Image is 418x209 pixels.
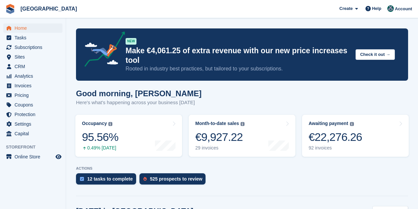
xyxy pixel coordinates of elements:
a: menu [3,91,62,100]
a: 525 prospects to review [139,173,209,188]
a: [GEOGRAPHIC_DATA] [18,3,80,14]
span: Invoices [15,81,54,90]
a: menu [3,33,62,42]
div: Occupancy [82,121,107,126]
span: Subscriptions [15,43,54,52]
span: Sites [15,52,54,62]
div: €9,927.22 [195,130,245,144]
img: task-75834270c22a3079a89374b754ae025e5fb1db73e45f91037f5363f120a921f8.svg [80,177,84,181]
p: Make €4,061.25 of extra revenue with our new price increases tool [126,46,350,65]
a: 12 tasks to complete [76,173,139,188]
img: prospect-51fa495bee0391a8d652442698ab0144808aea92771e9ea1ae160a38d050c398.svg [143,177,147,181]
h1: Good morning, [PERSON_NAME] [76,89,202,98]
span: CRM [15,62,54,71]
span: Help [372,5,381,12]
div: 29 invoices [195,145,245,151]
img: icon-info-grey-7440780725fd019a000dd9b08b2336e03edf1995a4989e88bcd33f0948082b44.svg [350,122,354,126]
a: Month-to-date sales €9,927.22 29 invoices [189,115,295,157]
p: ACTIONS [76,166,408,171]
a: menu [3,71,62,81]
p: Rooted in industry best practices, but tailored to your subscriptions. [126,65,350,72]
span: Tasks [15,33,54,42]
a: menu [3,43,62,52]
a: menu [3,100,62,109]
img: price-adjustments-announcement-icon-8257ccfd72463d97f412b2fc003d46551f7dbcb40ab6d574587a9cd5c0d94... [79,31,125,69]
a: menu [3,52,62,62]
div: €22,276.26 [309,130,362,144]
span: Protection [15,110,54,119]
span: Online Store [15,152,54,161]
span: Coupons [15,100,54,109]
div: 525 prospects to review [150,176,203,182]
a: Awaiting payment €22,276.26 92 invoices [302,115,409,157]
a: menu [3,129,62,138]
span: Settings [15,119,54,129]
div: 0.49% [DATE] [82,145,118,151]
span: Storefront [6,144,66,150]
a: menu [3,110,62,119]
span: Pricing [15,91,54,100]
a: Preview store [55,153,62,161]
img: icon-info-grey-7440780725fd019a000dd9b08b2336e03edf1995a4989e88bcd33f0948082b44.svg [108,122,112,126]
a: menu [3,119,62,129]
span: Create [339,5,353,12]
button: Check it out → [356,49,395,60]
a: menu [3,152,62,161]
img: stora-icon-8386f47178a22dfd0bd8f6a31ec36ba5ce8667c1dd55bd0f319d3a0aa187defe.svg [5,4,15,14]
a: Occupancy 95.56% 0.49% [DATE] [75,115,182,157]
span: Analytics [15,71,54,81]
a: menu [3,23,62,33]
img: Željko Gobac [387,5,394,12]
span: Account [395,6,412,12]
div: 95.56% [82,130,118,144]
a: menu [3,81,62,90]
div: Month-to-date sales [195,121,239,126]
span: Home [15,23,54,33]
div: Awaiting payment [309,121,348,126]
div: 92 invoices [309,145,362,151]
p: Here's what's happening across your business [DATE] [76,99,202,106]
a: menu [3,62,62,71]
img: icon-info-grey-7440780725fd019a000dd9b08b2336e03edf1995a4989e88bcd33f0948082b44.svg [241,122,245,126]
div: 12 tasks to complete [87,176,133,182]
div: NEW [126,38,136,45]
span: Capital [15,129,54,138]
